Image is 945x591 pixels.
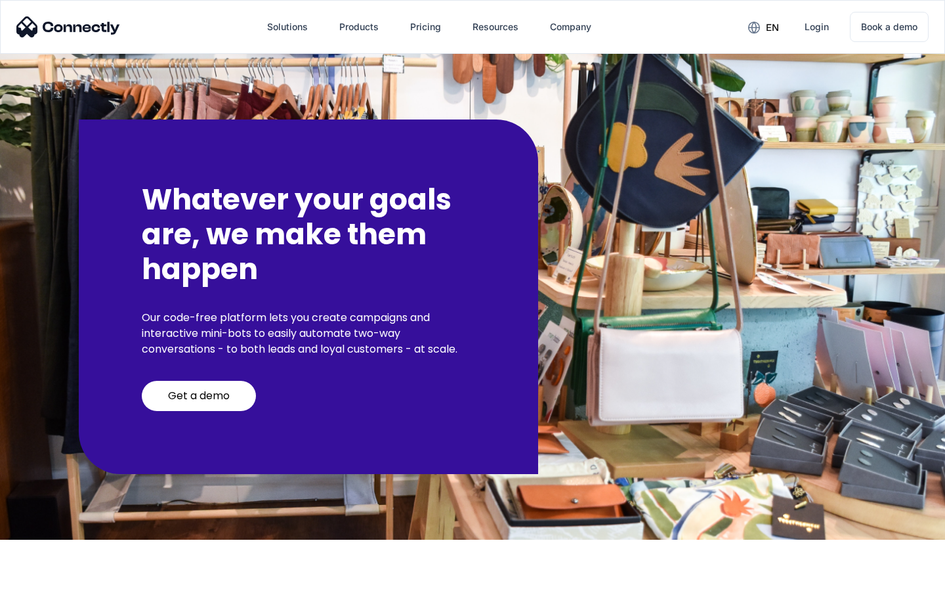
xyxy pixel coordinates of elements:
[550,18,591,36] div: Company
[400,11,451,43] a: Pricing
[142,381,256,411] a: Get a demo
[794,11,839,43] a: Login
[805,18,829,36] div: Login
[738,17,789,37] div: en
[472,18,518,36] div: Resources
[410,18,441,36] div: Pricing
[462,11,529,43] div: Resources
[766,18,779,37] div: en
[16,16,120,37] img: Connectly Logo
[539,11,602,43] div: Company
[26,568,79,586] ul: Language list
[168,389,230,403] div: Get a demo
[329,11,389,43] div: Products
[267,18,308,36] div: Solutions
[13,568,79,586] aside: Language selected: English
[257,11,318,43] div: Solutions
[142,183,475,286] h2: Whatever your goals are, we make them happen
[339,18,379,36] div: Products
[850,12,929,42] a: Book a demo
[142,310,475,357] p: Our code-free platform lets you create campaigns and interactive mini-bots to easily automate two...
